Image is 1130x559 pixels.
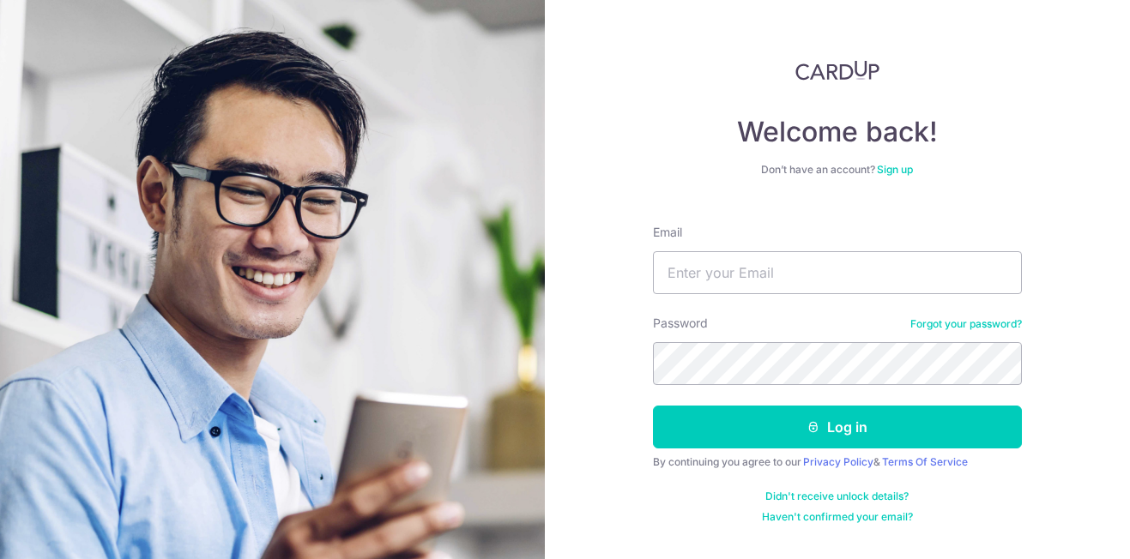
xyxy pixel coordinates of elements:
h4: Welcome back! [653,115,1022,149]
label: Password [653,315,708,332]
a: Didn't receive unlock details? [765,490,909,503]
input: Enter your Email [653,251,1022,294]
a: Terms Of Service [882,455,968,468]
div: Don’t have an account? [653,163,1022,177]
a: Privacy Policy [803,455,873,468]
img: CardUp Logo [795,60,879,81]
a: Forgot your password? [910,317,1022,331]
a: Haven't confirmed your email? [762,510,913,524]
label: Email [653,224,682,241]
a: Sign up [877,163,913,176]
button: Log in [653,406,1022,448]
div: By continuing you agree to our & [653,455,1022,469]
